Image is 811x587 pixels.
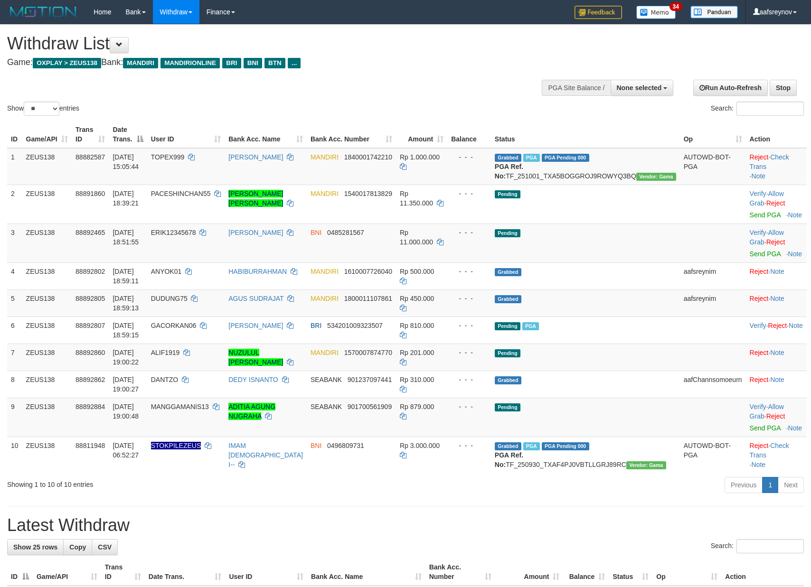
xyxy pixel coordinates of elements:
span: 88892807 [75,322,105,329]
span: [DATE] 06:52:27 [113,442,139,459]
h1: Latest Withdraw [7,516,804,535]
th: Bank Acc. Name: activate to sort column ascending [307,559,425,586]
a: Verify [750,322,766,329]
span: Grabbed [495,295,521,303]
td: · · [746,317,807,344]
a: [PERSON_NAME] [228,153,283,161]
span: MANGGAMANIS13 [151,403,209,410]
th: Date Trans.: activate to sort column ascending [145,559,226,586]
td: ZEUS138 [22,262,72,289]
button: None selected [611,80,674,96]
span: · [750,403,784,420]
th: Bank Acc. Name: activate to sort column ascending [225,121,307,148]
img: Button%20Memo.svg [636,6,676,19]
span: · [750,229,784,246]
a: Allow Grab [750,403,784,420]
div: - - - [451,321,487,330]
span: OXPLAY > ZEUS138 [33,58,101,68]
a: Reject [750,268,769,275]
a: Note [770,268,784,275]
td: ZEUS138 [22,344,72,371]
td: TF_251001_TXA5BOGGROJ9ROWYQ3BQ [491,148,680,185]
td: aafsreynim [680,289,746,317]
img: Feedback.jpg [575,6,622,19]
td: AUTOWD-BOT-PGA [680,148,746,185]
span: [DATE] 19:00:22 [113,349,139,366]
h1: Withdraw List [7,34,531,53]
b: PGA Ref. No: [495,451,523,468]
span: 88892465 [75,229,105,236]
img: panduan.png [690,6,738,19]
td: ZEUS138 [22,289,72,317]
td: ZEUS138 [22,398,72,437]
span: TOPEX999 [151,153,185,161]
span: Pending [495,229,520,237]
span: [DATE] 18:59:11 [113,268,139,285]
a: Check Trans [750,153,789,170]
td: ZEUS138 [22,185,72,224]
span: Marked by aafanarl [522,322,539,330]
select: Showentries [24,102,59,116]
span: MANDIRIONLINE [160,58,220,68]
div: - - - [451,441,487,450]
td: 1 [7,148,22,185]
a: Next [778,477,804,493]
td: · · [746,398,807,437]
span: Copy 901700561909 to clipboard [348,403,392,410]
td: · · [746,437,807,473]
span: Rp 879.000 [400,403,434,410]
span: MANDIRI [123,58,158,68]
a: Note [788,211,802,219]
span: Marked by aafnoeunsreypich [523,154,540,162]
a: ADITIA AGUNG NUGRAHA [228,403,275,420]
td: · [746,371,807,398]
span: MANDIRI [311,295,339,302]
td: 3 [7,224,22,262]
a: Reject [750,349,769,356]
a: NUZULUL [PERSON_NAME] [228,349,283,366]
span: Rp 310.000 [400,376,434,383]
div: - - - [451,267,487,276]
td: 5 [7,289,22,317]
span: 88882587 [75,153,105,161]
a: Reject [750,153,769,161]
span: Copy 901237097441 to clipboard [348,376,392,383]
a: Send PGA [750,211,781,219]
a: Allow Grab [750,190,784,207]
td: ZEUS138 [22,148,72,185]
a: Note [789,322,803,329]
span: None selected [617,84,662,92]
span: BRI [222,58,241,68]
td: ZEUS138 [22,437,72,473]
h4: Game: Bank: [7,58,531,67]
span: Marked by aafsreyleap [523,442,540,450]
div: PGA Site Balance / [542,80,610,96]
span: [DATE] 18:51:55 [113,229,139,246]
a: [PERSON_NAME] [228,229,283,236]
a: Note [752,461,766,468]
a: Stop [770,80,797,96]
th: ID [7,121,22,148]
span: ALIF1919 [151,349,180,356]
td: TF_250930_TXAF4PJ0VBTLLGRJ89RC [491,437,680,473]
span: Pending [495,322,520,330]
span: · [750,190,784,207]
span: Rp 500.000 [400,268,434,275]
span: CSV [98,543,112,551]
div: - - - [451,375,487,384]
span: [DATE] 19:00:48 [113,403,139,420]
a: Note [770,295,784,302]
th: Trans ID: activate to sort column ascending [101,559,145,586]
td: · · [746,185,807,224]
td: · · [746,224,807,262]
span: Copy 0485281567 to clipboard [327,229,364,236]
th: Balance: activate to sort column ascending [563,559,609,586]
a: Reject [750,376,769,383]
th: ID: activate to sort column descending [7,559,33,586]
span: MANDIRI [311,153,339,161]
div: - - - [451,348,487,357]
div: - - - [451,152,487,162]
span: Grabbed [495,154,521,162]
span: 88811948 [75,442,105,449]
span: Rp 3.000.000 [400,442,440,449]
